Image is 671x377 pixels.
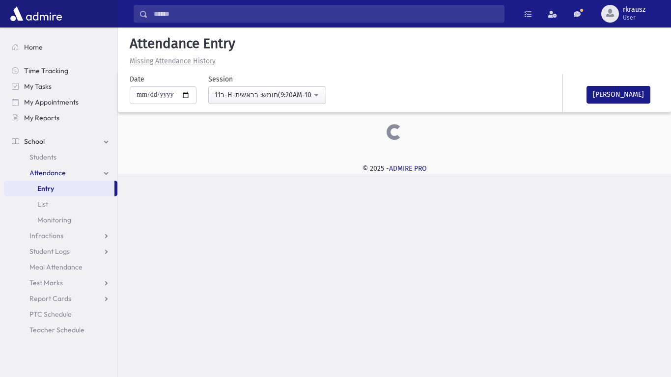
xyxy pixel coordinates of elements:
a: Report Cards [4,291,117,306]
a: Infractions [4,228,117,243]
span: Monitoring [37,215,71,224]
span: Test Marks [29,278,63,287]
div: © 2025 - [134,163,655,174]
a: List [4,196,117,212]
a: My Reports [4,110,117,126]
span: My Reports [24,113,59,122]
span: Time Tracking [24,66,68,75]
a: Students [4,149,117,165]
a: Teacher Schedule [4,322,117,338]
span: Infractions [29,231,63,240]
span: Student Logs [29,247,70,256]
span: List [37,200,48,209]
span: My Tasks [24,82,52,91]
a: PTC Schedule [4,306,117,322]
a: My Appointments [4,94,117,110]
a: Student Logs [4,243,117,259]
span: Attendance [29,168,66,177]
span: School [24,137,45,146]
span: Home [24,43,43,52]
span: Meal Attendance [29,263,83,271]
a: Meal Attendance [4,259,117,275]
a: Monitoring [4,212,117,228]
button: 11ב-H-חומש: בראשית(9:20AM-10:03AM) [208,86,326,104]
span: Report Cards [29,294,71,303]
u: Missing Attendance History [130,57,216,65]
a: Entry [4,181,114,196]
span: User [623,14,645,22]
span: My Appointments [24,98,79,107]
label: Session [208,74,233,84]
input: Search [148,5,504,23]
a: Missing Attendance History [126,57,216,65]
span: Entry [37,184,54,193]
a: Home [4,39,117,55]
span: Teacher Schedule [29,325,84,334]
a: Time Tracking [4,63,117,79]
a: Attendance [4,165,117,181]
span: rkrausz [623,6,645,14]
span: Students [29,153,56,162]
button: [PERSON_NAME] [587,86,650,104]
div: 11ב-H-חומש: בראשית(9:20AM-10:03AM) [215,90,312,100]
label: Date [130,74,144,84]
h5: Attendance Entry [126,35,663,52]
a: Test Marks [4,275,117,291]
img: AdmirePro [8,4,64,24]
a: My Tasks [4,79,117,94]
a: School [4,134,117,149]
a: ADMIRE PRO [389,164,427,173]
span: PTC Schedule [29,310,72,319]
